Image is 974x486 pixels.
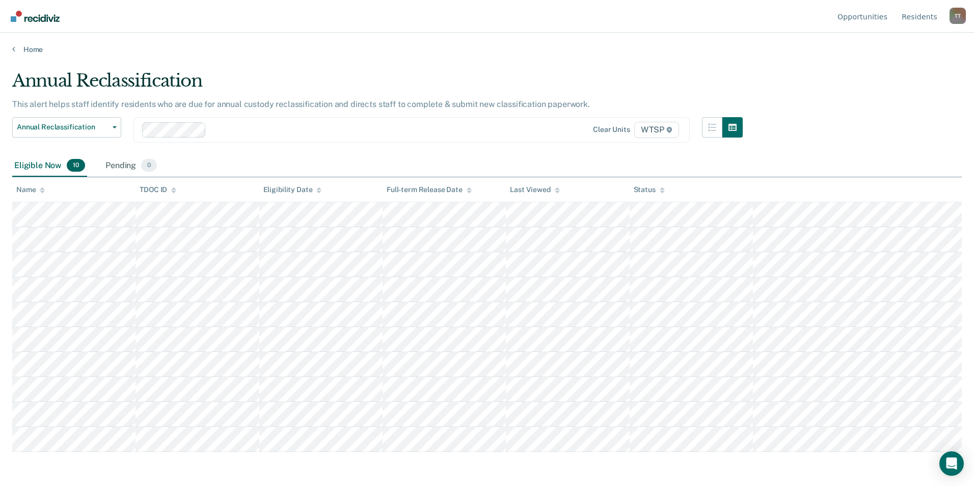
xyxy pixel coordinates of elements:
[263,185,322,194] div: Eligibility Date
[634,122,679,138] span: WTSP
[950,8,966,24] div: T T
[12,155,87,177] div: Eligible Now10
[12,70,743,99] div: Annual Reclassification
[11,11,60,22] img: Recidiviz
[510,185,559,194] div: Last Viewed
[67,159,85,172] span: 10
[939,451,964,476] div: Open Intercom Messenger
[12,45,962,54] a: Home
[141,159,157,172] span: 0
[387,185,472,194] div: Full-term Release Date
[140,185,176,194] div: TDOC ID
[634,185,665,194] div: Status
[950,8,966,24] button: Profile dropdown button
[12,99,590,109] p: This alert helps staff identify residents who are due for annual custody reclassification and dir...
[12,117,121,138] button: Annual Reclassification
[103,155,159,177] div: Pending0
[593,125,630,134] div: Clear units
[16,185,45,194] div: Name
[17,123,109,131] span: Annual Reclassification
